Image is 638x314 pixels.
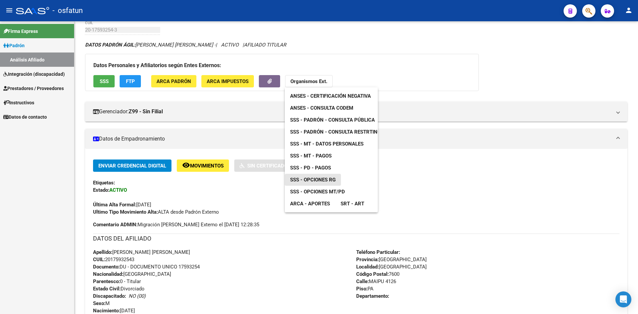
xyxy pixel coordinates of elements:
a: SSS - Padrón - Consulta Pública [285,114,380,126]
a: SSS - Padrón - Consulta Restrtingida [285,126,394,138]
a: ARCA - Aportes [285,198,335,210]
a: SRT - ART [335,198,370,210]
a: SSS - MT - Datos Personales [285,138,369,150]
a: SSS - MT - Pagos [285,150,337,162]
a: SSS - Opciones RG [285,174,341,186]
a: SSS - Opciones MT/PD [285,186,350,198]
span: SSS - PD - Pagos [290,165,331,171]
span: ANSES - Consulta CODEM [290,105,353,111]
a: SSS - PD - Pagos [285,162,336,174]
span: SSS - Padrón - Consulta Restrtingida [290,129,389,135]
span: ANSES - Certificación Negativa [290,93,371,99]
span: SSS - Padrón - Consulta Pública [290,117,375,123]
span: ARCA - Aportes [290,201,330,207]
a: ANSES - Consulta CODEM [285,102,359,114]
span: SSS - Opciones MT/PD [290,189,345,195]
span: SSS - MT - Pagos [290,153,332,159]
span: SRT - ART [341,201,364,207]
a: ANSES - Certificación Negativa [285,90,376,102]
span: SSS - MT - Datos Personales [290,141,364,147]
span: SSS - Opciones RG [290,177,336,183]
div: Open Intercom Messenger [615,291,631,307]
